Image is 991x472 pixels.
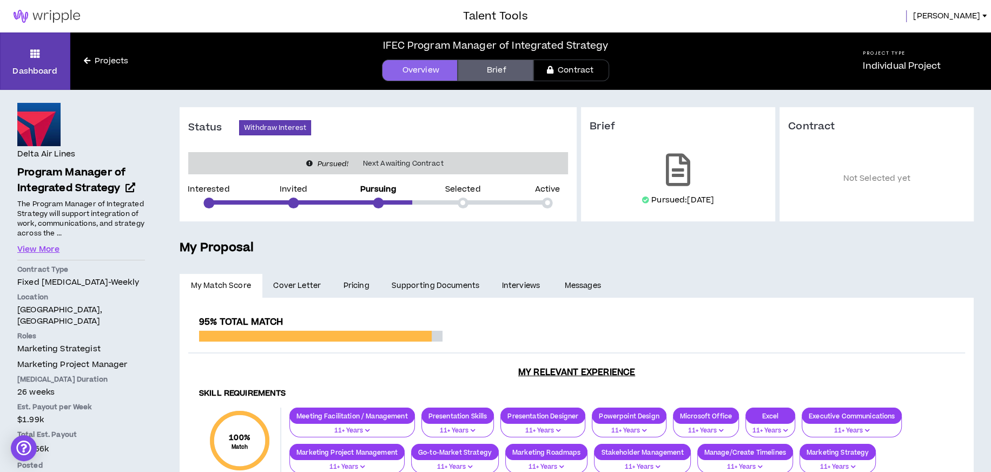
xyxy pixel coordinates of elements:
p: Pursued: [DATE] [651,195,714,206]
p: 11+ Years [507,426,578,436]
p: Selected [445,186,480,193]
p: Active [535,186,560,193]
p: Powerpoint Design [592,412,665,420]
p: Executive Communications [802,412,901,420]
p: Dashboard [12,65,57,77]
p: Marketing Project Management [290,448,404,456]
p: Pursuing [360,186,396,193]
p: Marketing Roadmaps [506,448,587,456]
small: Match [229,443,250,451]
p: 11+ Years [807,462,869,472]
h3: My Relevant Experience [188,367,965,378]
span: Next Awaiting Contract [356,158,450,169]
h3: Brief [590,120,767,133]
p: 11+ Years [428,426,487,436]
h4: Skill Requirements [199,389,954,399]
p: 11+ Years [601,462,683,472]
h5: My Proposal [180,239,974,257]
button: 11+ Years [745,417,795,437]
p: Presentation Skills [422,412,494,420]
span: Marketing Project Manager [17,359,128,370]
i: Pursued! [317,159,348,169]
p: 11+ Years [809,426,895,436]
p: 11+ Years [296,462,398,472]
button: View More [17,244,60,255]
span: $51.66k [17,442,49,456]
button: 11+ Years [500,417,585,437]
p: Stakeholder Management [594,448,690,456]
a: Supporting Documents [380,274,490,298]
p: Contract Type [17,265,145,274]
a: My Match Score [180,274,262,298]
p: [MEDICAL_DATA] Duration [17,375,145,384]
button: 11+ Years [592,417,666,437]
div: Open Intercom Messenger [11,435,37,461]
p: Roles [17,331,145,341]
h3: Contract [788,120,965,133]
p: 11+ Years [752,426,788,436]
p: Invited [280,186,307,193]
span: Marketing Strategist [17,343,101,355]
p: Manage/Create Timelines [698,448,792,456]
p: Marketing Strategy [800,448,876,456]
p: 11+ Years [680,426,732,436]
p: Excel [746,412,795,420]
p: [GEOGRAPHIC_DATA], [GEOGRAPHIC_DATA] [17,304,145,327]
a: Projects [70,55,142,67]
h5: Project Type [863,50,941,57]
span: Cover Letter [273,280,321,292]
p: Est. Payout per Week [17,402,145,412]
span: 100 % [229,432,250,443]
p: 11+ Years [512,462,581,472]
p: Total Est. Payout [17,430,145,440]
button: 11+ Years [802,417,902,437]
a: Overview [382,60,458,81]
p: Presentation Designer [501,412,585,420]
p: 26 weeks [17,386,145,398]
p: 11+ Years [296,426,408,436]
a: Interviews [491,274,553,298]
p: Interested [188,186,229,193]
h3: Talent Tools [463,8,527,24]
p: The Program Manager of Integrated Strategy will support integration of work, communications, and ... [17,198,145,239]
p: 11+ Years [704,462,786,472]
p: Individual Project [863,60,941,73]
p: 11+ Years [418,462,492,472]
p: Location [17,292,145,302]
p: Posted [17,461,145,470]
p: 11+ Years [599,426,659,436]
span: Fixed [MEDICAL_DATA] - weekly [17,277,139,288]
button: 11+ Years [673,417,739,437]
h3: Status [188,121,239,134]
p: Go-to-Market Strategy [412,448,498,456]
span: Program Manager of Integrated Strategy [17,165,125,195]
div: IFEC Program Manager of Integrated Strategy [383,38,608,53]
a: Brief [458,60,533,81]
button: 11+ Years [289,417,415,437]
span: 95% Total Match [199,316,283,329]
a: Messages [553,274,615,298]
a: Contract [533,60,609,81]
h4: Delta Air Lines [17,148,75,160]
p: Not Selected yet [788,149,965,208]
p: Microsoft Office [673,412,738,420]
p: $1.99k [17,414,145,425]
button: 11+ Years [421,417,494,437]
a: Program Manager of Integrated Strategy [17,165,145,196]
a: Pricing [332,274,381,298]
button: Withdraw Interest [239,120,311,135]
span: [PERSON_NAME] [913,10,980,22]
p: Meeting Facilitation / Management [290,412,414,420]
